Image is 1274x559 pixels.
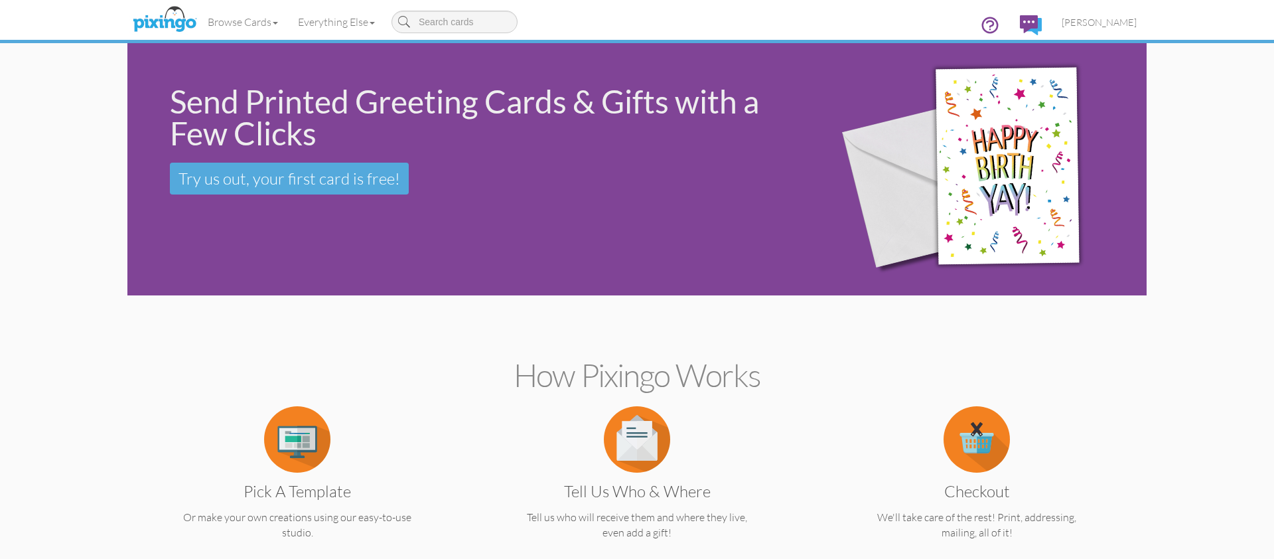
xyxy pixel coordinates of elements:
a: Pick a Template Or make your own creations using our easy-to-use studio. [153,432,441,540]
h3: Tell us Who & Where [503,483,771,500]
div: Send Printed Greeting Cards & Gifts with a Few Clicks [170,86,796,149]
a: Browse Cards [198,5,288,39]
h3: Pick a Template [163,483,431,500]
img: comments.svg [1020,15,1042,35]
a: Checkout We'll take care of the rest! Print, addressing, mailing, all of it! [833,432,1121,540]
img: item.alt [944,406,1010,473]
input: Search cards [391,11,518,33]
p: Tell us who will receive them and where they live, even add a gift! [493,510,781,540]
a: Tell us Who & Where Tell us who will receive them and where they live, even add a gift! [493,432,781,540]
span: [PERSON_NAME] [1062,17,1137,28]
h2: How Pixingo works [151,358,1123,393]
img: pixingo logo [129,3,200,37]
span: Try us out, your first card is free! [178,169,400,189]
p: Or make your own creations using our easy-to-use studio. [153,510,441,540]
img: item.alt [264,406,330,473]
p: We'll take care of the rest! Print, addressing, mailing, all of it! [833,510,1121,540]
h3: Checkout [843,483,1111,500]
a: [PERSON_NAME] [1052,5,1147,39]
a: Everything Else [288,5,385,39]
img: item.alt [604,406,670,473]
a: Try us out, your first card is free! [170,163,409,195]
img: 942c5090-71ba-4bfc-9a92-ca782dcda692.png [817,25,1138,315]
